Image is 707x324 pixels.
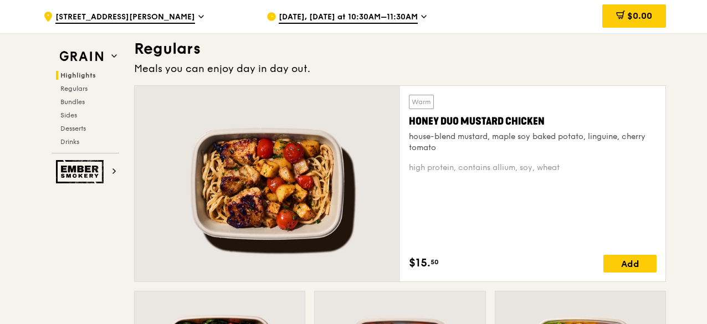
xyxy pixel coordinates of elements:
[409,131,657,153] div: house-blend mustard, maple soy baked potato, linguine, cherry tomato
[409,255,431,271] span: $15.
[60,111,77,119] span: Sides
[56,160,107,183] img: Ember Smokery web logo
[55,12,195,24] span: [STREET_ADDRESS][PERSON_NAME]
[134,39,666,59] h3: Regulars
[60,98,85,106] span: Bundles
[60,71,96,79] span: Highlights
[409,162,657,173] div: high protein, contains allium, soy, wheat
[60,138,79,146] span: Drinks
[603,255,657,272] div: Add
[60,85,88,92] span: Regulars
[409,95,434,109] div: Warm
[60,125,86,132] span: Desserts
[279,12,418,24] span: [DATE], [DATE] at 10:30AM–11:30AM
[409,114,657,129] div: Honey Duo Mustard Chicken
[431,258,439,266] span: 50
[56,47,107,66] img: Grain web logo
[134,61,666,76] div: Meals you can enjoy day in day out.
[627,11,652,21] span: $0.00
